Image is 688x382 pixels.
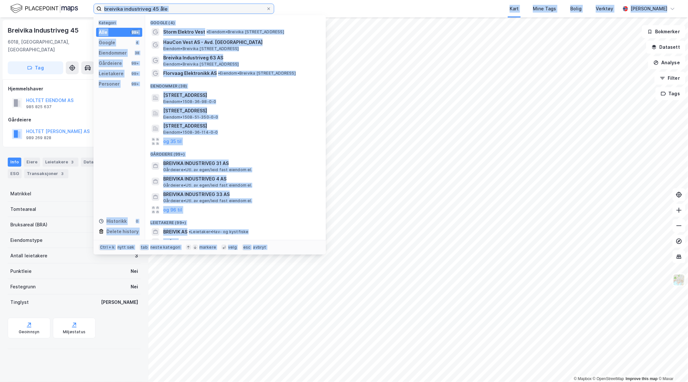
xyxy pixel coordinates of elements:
button: Analyse [648,56,685,69]
div: 985 825 637 [26,104,52,109]
div: nytt søk [117,245,135,250]
div: neste kategori [150,245,181,250]
span: BREIVIKA INDUSTRIVEG 31 AS [163,160,318,167]
iframe: Chat Widget [656,351,688,382]
div: Alle [99,28,107,36]
div: Miljøstatus [63,329,85,335]
div: Historikk [99,217,127,225]
a: Improve this map [626,377,658,381]
div: Gårdeiere [99,59,122,67]
div: Matrikkel [10,190,31,198]
div: Delete history [106,228,139,235]
span: BREIVIK AS [163,228,187,236]
div: Ctrl + k [99,244,116,251]
div: esc [242,244,252,251]
div: 99+ [131,71,140,76]
span: Eiendom • 1508-36-98-0-0 [163,99,216,104]
a: OpenStreetMap [593,377,624,381]
span: • [180,240,182,244]
div: Punktleie [10,267,32,275]
div: Gårdeiere [8,116,140,124]
div: Leietakere (99+) [145,215,326,227]
span: • [189,229,191,234]
div: Gårdeiere (99+) [145,147,326,158]
input: Søk på adresse, matrikkel, gårdeiere, leietakere eller personer [102,4,266,14]
div: Nei [131,283,138,291]
span: • [218,71,220,76]
div: Info [8,158,21,167]
div: 0 [135,219,140,224]
div: 38 [135,50,140,56]
span: Eiendom • Breivika [STREET_ADDRESS] [163,62,239,67]
div: Mine Tags [533,5,556,13]
div: 99+ [131,81,140,87]
span: Gårdeiere • Utl. av egen/leid fast eiendom el. [163,198,252,203]
span: Leietaker • Butikkh. klær [180,240,230,245]
span: Leietaker • Hav- og kystfiske [189,229,249,234]
span: Eiendom • 1508-51-350-0-0 [163,115,218,120]
img: logo.f888ab2527a4732fd821a326f86c7f29.svg [10,3,78,14]
div: Eiendomstype [10,236,43,244]
div: Kategori [99,20,142,25]
button: Tags [655,87,685,100]
span: [STREET_ADDRESS] [163,107,318,115]
div: Bolig [570,5,582,13]
div: markere [199,245,216,250]
span: Eiendom • Breivika [STREET_ADDRESS] [163,46,239,51]
div: Tinglyst [10,298,29,306]
a: Mapbox [574,377,592,381]
div: Google (4) [145,15,326,27]
div: Antall leietakere [10,252,47,260]
div: Festegrunn [10,283,35,291]
div: Eiendommer [99,49,127,57]
div: tab [139,244,149,251]
span: BREIVIKA INDUSTRIVEG 33 AS [163,191,318,198]
div: Kart [510,5,519,13]
div: Hjemmelshaver [8,85,140,93]
div: Kontrollprogram for chat [656,351,688,382]
div: avbryt [253,245,266,250]
span: Eiendom • 1508-36-114-0-0 [163,130,218,135]
span: Gårdeiere • Utl. av egen/leid fast eiendom el. [163,167,252,172]
div: 6018, [GEOGRAPHIC_DATA], [GEOGRAPHIC_DATA] [8,38,108,54]
div: 3 [59,170,66,177]
button: Filter [654,72,685,85]
div: Leietakere [99,70,124,77]
span: • [206,29,208,34]
span: Storm Elektro Vest [163,28,205,36]
div: Personer [99,80,120,88]
span: Florvaag Elektronikk AS [163,69,217,77]
div: 989 269 828 [26,135,51,140]
div: Eiendommer (38) [145,78,326,90]
img: Z [673,274,685,286]
div: ESG [8,169,22,178]
div: 3 [135,252,138,260]
div: Leietakere [43,158,78,167]
span: ALÉ AS [163,238,179,246]
div: [PERSON_NAME] [631,5,667,13]
div: Geoinnsyn [19,329,40,335]
div: velg [228,245,237,250]
span: Breivika Industriveg 63 AS [163,54,318,62]
button: og 35 til [163,138,182,145]
span: HauCon Vest AS - Avd. [GEOGRAPHIC_DATA] [163,38,318,46]
div: Breivika Industriveg 45 [8,25,80,36]
div: 99+ [131,30,140,35]
div: 4 [135,40,140,45]
div: [PERSON_NAME] [101,298,138,306]
span: [STREET_ADDRESS] [163,91,318,99]
div: Verktøy [596,5,613,13]
span: BREIVIKA INDUSTRIVEG 4 AS [163,175,318,183]
span: Eiendom • Breivika [STREET_ADDRESS] [218,71,296,76]
div: Tomteareal [10,205,36,213]
button: og 96 til [163,206,182,214]
div: Datasett [81,158,105,167]
div: Transaksjoner [24,169,68,178]
span: Gårdeiere • Utl. av egen/leid fast eiendom el. [163,183,252,188]
span: [STREET_ADDRESS] [163,122,318,130]
div: Nei [131,267,138,275]
div: Eiere [24,158,40,167]
button: Bokmerker [642,25,685,38]
div: 99+ [131,61,140,66]
span: Eiendom • Breivika [STREET_ADDRESS] [206,29,284,35]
